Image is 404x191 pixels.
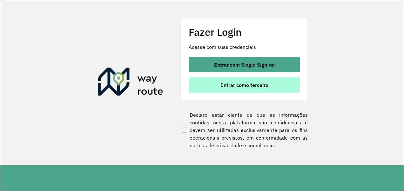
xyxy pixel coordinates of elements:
[181,111,308,149] label: Declaro estar ciente de que as informações contidas nesta plataforma são confidenciais e devem se...
[189,57,300,72] button: button
[189,26,300,38] h2: Fazer Login
[214,62,275,67] span: Entrar com Single Sign-on
[189,43,300,51] p: Acesse com suas credenciais
[220,82,268,88] span: Entrar como terceiro
[98,68,163,98] img: Roteirizador AmbevTech
[189,77,300,93] button: button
